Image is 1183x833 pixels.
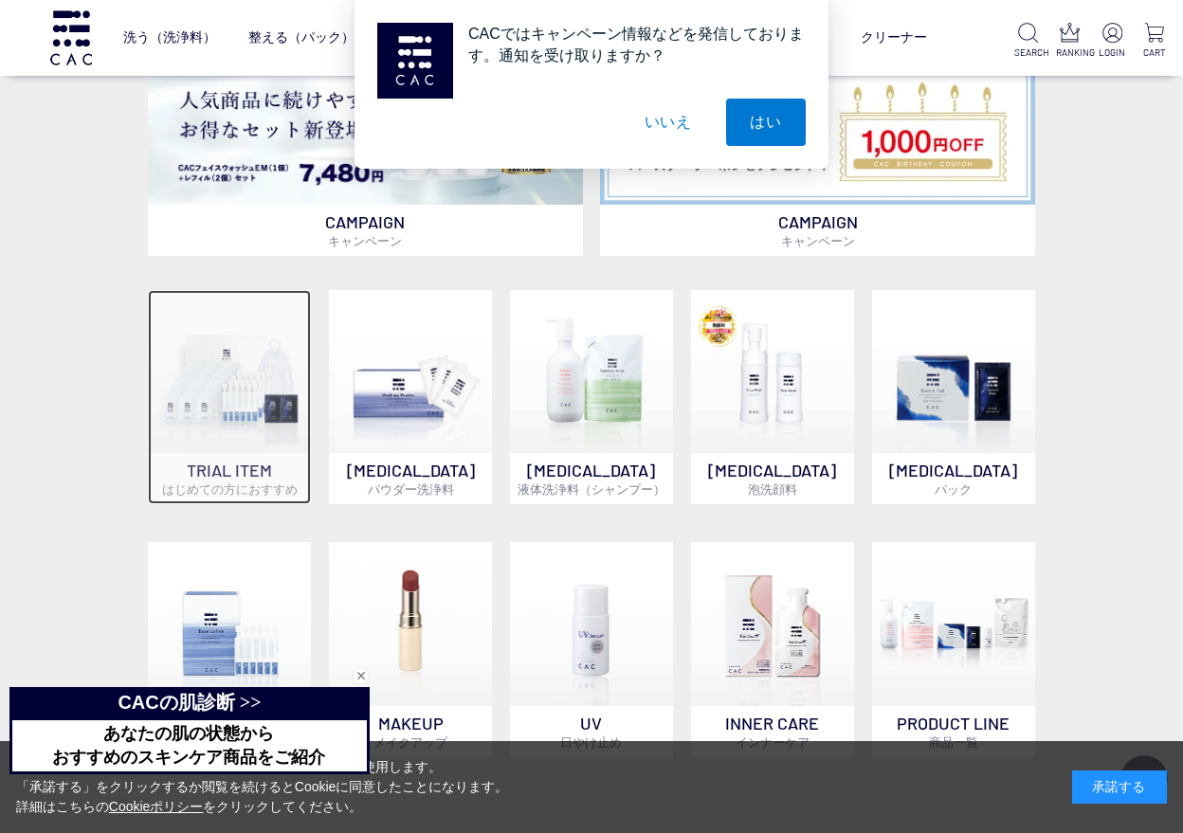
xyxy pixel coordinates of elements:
a: Cookieポリシー [109,799,204,814]
p: CAMPAIGN [148,205,583,256]
span: 液体洗浄料（シャンプー） [518,481,665,497]
span: パック [935,481,972,497]
span: 泡洗顔料 [748,481,797,497]
a: トライアルセット TRIAL ITEMはじめての方におすすめ [148,290,311,504]
span: キャンペーン [781,233,855,248]
button: はい [726,99,806,146]
p: TRIAL ITEM [148,453,311,504]
div: CACではキャンペーン情報などを発信しております。通知を受け取りますか？ [453,23,806,66]
p: CAMPAIGN [600,205,1035,256]
img: トライアルセット [148,290,311,453]
p: PRODUCT LINE [872,706,1035,757]
a: 泡洗顔料 [MEDICAL_DATA]泡洗顔料 [691,290,854,504]
span: パウダー洗浄料 [368,481,454,497]
a: PRODUCT LINE商品一覧 [872,542,1035,756]
p: MAKEUP [329,706,492,757]
img: インナーケア [691,542,854,705]
p: [MEDICAL_DATA] [872,453,1035,504]
a: [MEDICAL_DATA]パック [872,290,1035,504]
a: [MEDICAL_DATA]ローション [148,542,311,756]
p: [MEDICAL_DATA] [691,453,854,504]
p: [MEDICAL_DATA] [329,453,492,504]
a: [MEDICAL_DATA]パウダー洗浄料 [329,290,492,504]
span: メイクアップ [373,734,447,750]
span: インナーケア [736,734,810,750]
p: INNER CARE [691,706,854,757]
span: 商品一覧 [929,734,978,750]
a: [MEDICAL_DATA]液体洗浄料（シャンプー） [510,290,673,504]
img: 泡洗顔料 [691,290,854,453]
button: いいえ [621,99,716,146]
span: キャンペーン [328,233,402,248]
p: UV [510,706,673,757]
span: はじめての方におすすめ [162,481,298,497]
a: UV日やけ止め [510,542,673,756]
span: 日やけ止め [560,734,622,750]
a: インナーケア INNER CAREインナーケア [691,542,854,756]
div: 承諾する [1072,770,1167,804]
a: MAKEUPメイクアップ [329,542,492,756]
img: notification icon [377,23,453,99]
p: [MEDICAL_DATA] [510,453,673,504]
div: 当サイトでは、お客様へのサービス向上のためにCookieを使用します。 「承諾する」をクリックするか閲覧を続けるとCookieに同意したことになります。 詳細はこちらの をクリックしてください。 [16,757,509,817]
